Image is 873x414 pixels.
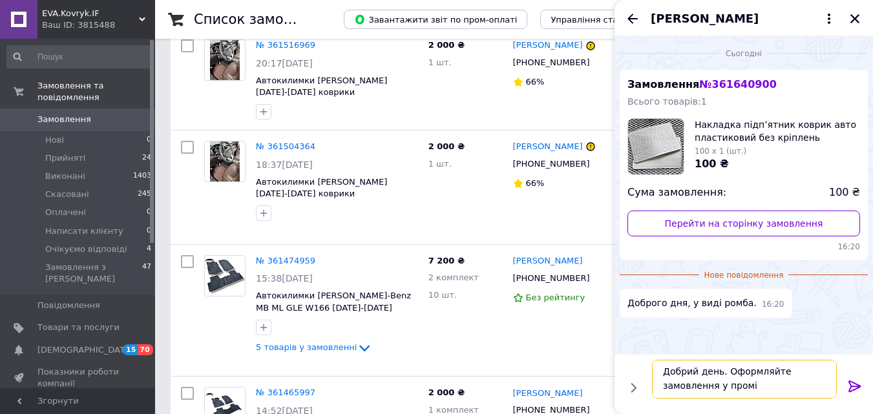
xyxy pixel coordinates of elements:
[513,388,583,400] a: [PERSON_NAME]
[620,47,868,59] div: 12.09.2025
[45,152,85,164] span: Прийняті
[256,177,410,211] a: Автокилимки [PERSON_NAME] [DATE]-[DATE] коврики [PERSON_NAME] в авто кіа соренто
[720,48,767,59] span: Сьогодні
[551,15,649,25] span: Управління статусами
[204,141,246,182] a: Фото товару
[540,10,660,29] button: Управління статусами
[428,273,479,282] span: 2 комплект
[428,256,465,265] span: 7 200 ₴
[628,119,684,174] img: 5983742793_w200_h200_nakladka-podpyatnik-kovrik.jpg
[210,40,240,80] img: Фото товару
[526,178,545,188] span: 66%
[138,189,151,200] span: 245
[256,342,357,352] span: 5 товарів у замовленні
[256,40,315,50] a: № 361516969
[762,299,784,310] span: 16:20 12.09.2025
[428,141,465,151] span: 2 000 ₴
[695,147,746,156] span: 100 x 1 (шт.)
[627,211,860,236] a: Перейти на сторінку замовлення
[695,158,729,170] span: 100 ₴
[256,141,315,151] a: № 361504364
[45,171,85,182] span: Виконані
[625,11,640,26] button: Назад
[513,141,583,153] a: [PERSON_NAME]
[428,159,452,169] span: 1 шт.
[37,322,120,333] span: Товари та послуги
[627,296,757,310] span: Доброго дня, у виді ромба.
[256,388,315,397] a: № 361465997
[651,10,759,27] span: [PERSON_NAME]
[147,207,151,218] span: 0
[37,344,133,356] span: [DEMOGRAPHIC_DATA]
[354,14,517,25] span: Завантажити звіт по пром-оплаті
[513,39,583,52] a: [PERSON_NAME]
[204,39,246,81] a: Фото товару
[526,77,545,87] span: 66%
[142,152,151,164] span: 24
[510,54,593,71] div: [PHONE_NUMBER]
[627,185,726,200] span: Сума замовлення:
[45,243,127,255] span: Очікуємо відповіді
[204,255,246,296] a: Фото товару
[256,291,411,324] a: Автокилимки [PERSON_NAME]-Benz MB ML GLE W166 [DATE]-[DATE] коврики EVA для мерседес мл гле
[42,19,155,31] div: Ваш ID: 3815488
[142,262,151,285] span: 47
[256,342,372,352] a: 5 товарів у замовленні
[847,11,863,26] button: Закрити
[37,300,100,311] span: Повідомлення
[210,141,240,181] img: Фото товару
[428,388,465,397] span: 2 000 ₴
[256,76,410,109] a: Автокилимки [PERSON_NAME] [DATE]-[DATE] коврики [PERSON_NAME] в авто кіа соренто
[625,379,642,396] button: Показати кнопки
[695,118,860,144] span: Накладка підпʼятник коврик авто пластиковий без кріплень
[133,171,151,182] span: 1403
[428,57,452,67] span: 1 шт.
[510,270,593,287] div: [PHONE_NUMBER]
[344,10,527,29] button: Завантажити звіт по пром-оплаті
[256,160,313,170] span: 18:37[DATE]
[37,366,120,389] span: Показники роботи компанії
[45,262,142,285] span: Замовлення з [PERSON_NAME]
[147,225,151,237] span: 0
[45,225,123,237] span: Написати клієнту
[699,270,789,281] span: Нове повідомлення
[526,293,585,302] span: Без рейтингу
[45,189,89,200] span: Скасовані
[829,185,860,200] span: 100 ₴
[45,134,64,146] span: Нові
[194,12,325,27] h1: Список замовлень
[147,134,151,146] span: 0
[627,242,860,253] span: 16:20 12.09.2025
[6,45,153,68] input: Пошук
[37,80,155,103] span: Замовлення та повідомлення
[652,360,837,398] textarea: Добрий день. Оформляйте замовлення у промі
[45,207,86,218] span: Оплачені
[256,58,313,68] span: 20:17[DATE]
[513,255,583,267] a: [PERSON_NAME]
[428,40,465,50] span: 2 000 ₴
[147,243,151,255] span: 4
[651,10,837,27] button: [PERSON_NAME]
[428,290,457,300] span: 10 шт.
[699,78,776,90] span: № 361640900
[256,273,313,284] span: 15:38[DATE]
[627,96,707,107] span: Всього товарів: 1
[256,256,315,265] a: № 361474959
[42,8,139,19] span: EVA.Kovryk.IF
[138,344,153,355] span: 70
[510,156,593,172] div: [PHONE_NUMBER]
[205,258,245,294] img: Фото товару
[627,78,777,90] span: Замовлення
[37,114,91,125] span: Замовлення
[123,344,138,355] span: 15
